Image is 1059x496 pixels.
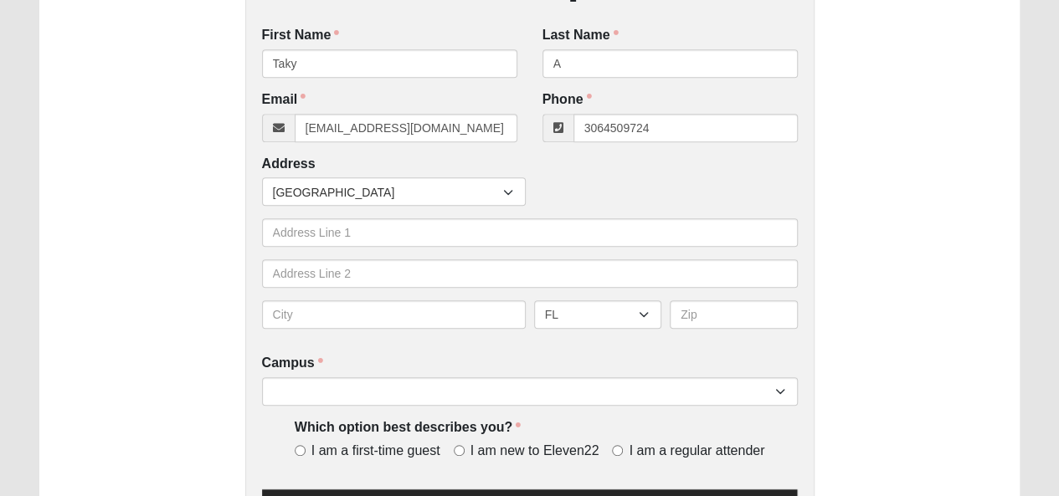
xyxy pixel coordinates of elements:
label: Phone [542,90,592,110]
input: Address Line 2 [262,259,798,288]
label: Campus [262,354,323,373]
input: Address Line 1 [262,218,798,247]
span: I am a first-time guest [311,442,440,461]
input: I am a first-time guest [295,445,306,456]
input: Zip [670,300,798,329]
label: Last Name [542,26,619,45]
label: First Name [262,26,340,45]
label: Which option best describes you? [295,418,521,437]
label: Email [262,90,306,110]
span: I am a regular attender [629,442,764,461]
input: I am a regular attender [612,445,623,456]
label: Address [262,155,316,174]
input: I am new to Eleven22 [454,445,465,456]
input: City [262,300,526,329]
span: I am new to Eleven22 [470,442,599,461]
span: [GEOGRAPHIC_DATA] [273,178,503,207]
